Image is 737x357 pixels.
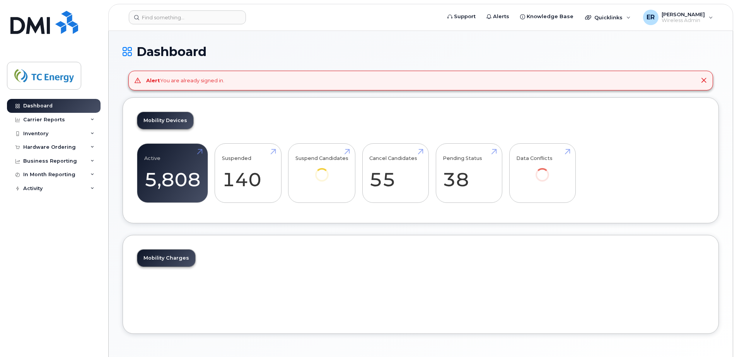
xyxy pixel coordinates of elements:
[369,148,421,199] a: Cancel Candidates 55
[144,148,201,199] a: Active 5,808
[146,77,160,83] strong: Alert
[123,45,719,58] h1: Dashboard
[137,112,193,129] a: Mobility Devices
[443,148,495,199] a: Pending Status 38
[146,77,224,84] div: You are already signed in.
[295,148,348,192] a: Suspend Candidates
[137,250,195,267] a: Mobility Charges
[222,148,274,199] a: Suspended 140
[516,148,568,192] a: Data Conflicts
